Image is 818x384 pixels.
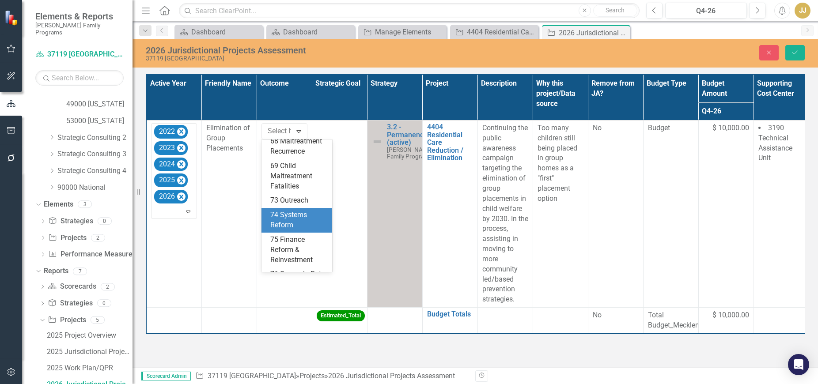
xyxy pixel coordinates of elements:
span: $ 10,000.00 [712,123,749,133]
span: No [593,124,602,132]
a: Projects [48,233,86,243]
div: 5 [91,316,105,324]
div: 2023 [156,142,176,154]
div: 3 [78,201,92,208]
a: Projects [48,315,86,325]
div: 0 [97,300,111,307]
span: Elimination of Group Placements [206,124,250,152]
div: Dashboard [283,26,352,38]
div: 0 [98,218,112,225]
div: Open Intercom Messenger [788,354,809,375]
div: 73 Outreach [270,196,327,206]
p: Too many children still being placed in group homes as a "first" placement option [538,123,583,204]
div: 2 [91,234,105,241]
span: Elements & Reports [35,11,124,22]
div: 37119 [GEOGRAPHIC_DATA] [146,55,515,62]
button: JJ [795,3,810,19]
input: Search Below... [35,70,124,86]
div: Dashboard [191,26,261,38]
a: 53000 [US_STATE] [66,116,133,126]
div: Remove 2022 [177,128,186,136]
span: 3190 Technical Assistance Unit [758,124,792,162]
a: 4404 Residential Care Reduction / Elimination [452,26,536,38]
a: Strategic Consulting 2 [57,133,133,143]
div: 74 Systems Reform [270,210,327,230]
span: Estimated_Total [317,310,365,321]
a: 2025 Project Overview [45,328,133,343]
a: Dashboard [177,26,261,38]
div: Remove 2026 [177,192,186,201]
span: Search [606,7,625,14]
div: » » [195,371,469,381]
a: Manage Elements [360,26,444,38]
small: [PERSON_NAME] Family Programs [35,22,124,36]
div: 2 [101,283,115,290]
a: 2025 Work Plan/QPR [45,361,133,375]
div: 75 Finance Reform & Reinvestment [270,235,327,265]
a: Strategies [48,298,92,309]
div: 2026 Jurisdictional Projects Assessment [328,372,455,380]
div: 7 [73,267,87,275]
a: 37119 [GEOGRAPHIC_DATA] [35,49,124,60]
div: 2024 [156,158,176,171]
div: 2025 Jurisdictional Projects Assessment [47,348,133,356]
a: Dashboard [269,26,352,38]
a: 3.2 - Permanency (active) [387,123,433,147]
div: 68 Maltreatment Recurrence [270,136,327,157]
div: 2026 Jurisdictional Projects Assessment [146,45,515,55]
a: Strategies [48,216,93,226]
div: 2025 Work Plan/QPR [47,364,133,372]
a: Performance Measures [48,249,136,260]
span: Continuing the public awareness campaign targeting the elimination of group placements in child w... [482,124,528,303]
div: 2026 [156,190,176,203]
a: Strategic Consulting 3 [57,149,133,159]
a: 37119 [GEOGRAPHIC_DATA] [208,372,296,380]
div: Remove 2025 [177,176,186,184]
input: Search ClearPoint... [179,3,640,19]
img: Not Defined [372,136,382,147]
button: Q4-26 [665,3,747,19]
button: Search [593,4,637,17]
div: 2025 [156,174,176,187]
a: 2025 Jurisdictional Projects Assessment [45,345,133,359]
div: 2025 Project Overview [47,331,133,339]
a: Elements [44,200,73,210]
div: 2022 [156,125,176,138]
a: Budget Totals [427,310,473,318]
div: 4404 Residential Care Reduction / Elimination [467,26,536,38]
span: $ 10,000.00 [712,310,749,320]
div: Manage Elements [375,26,444,38]
a: 4404 Residential Care Reduction / Elimination [427,123,473,162]
span: No [593,311,602,319]
a: Reports [44,266,68,276]
span: [PERSON_NAME] Family Programs [387,146,433,160]
span: Budget [648,123,694,133]
div: Remove 2023 [177,144,186,152]
a: Projects [299,372,325,380]
span: Total Budget_Mecklenburg [648,310,694,331]
div: Remove 2024 [177,160,186,169]
a: Scorecards [48,282,96,292]
div: 69 Child Maltreatment Fatalities [270,161,327,192]
span: Scorecard Admin [141,372,191,380]
img: ClearPoint Strategy [4,10,20,26]
a: 90000 National [57,183,133,193]
div: 76 Screen in Rate [270,269,327,279]
div: 2026 Jurisdictional Projects Assessment [559,27,628,38]
a: 49000 [US_STATE] [66,99,133,109]
a: Strategic Consulting 4 [57,166,133,176]
div: Q4-26 [668,6,744,16]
